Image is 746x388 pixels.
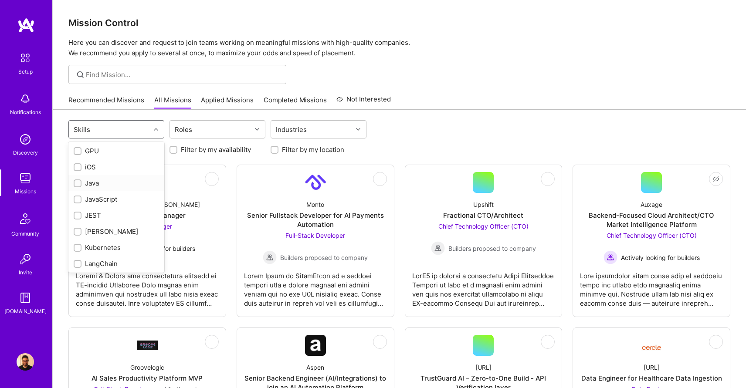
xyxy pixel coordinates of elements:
[282,145,344,154] label: Filter by my location
[68,95,144,110] a: Recommended Missions
[285,232,345,239] span: Full-Stack Developer
[154,127,158,132] i: icon Chevron
[604,250,617,264] img: Actively looking for builders
[74,195,159,204] div: JavaScript
[17,17,35,33] img: logo
[641,200,662,209] div: Auxage
[244,211,387,229] div: Senior Fullstack Developer for AI Payments Automation
[305,335,326,356] img: Company Logo
[74,146,159,155] div: GPU
[71,123,92,136] div: Skills
[14,353,36,371] a: User Avatar
[15,208,36,229] img: Community
[17,131,34,148] img: discovery
[74,259,159,268] div: LangChain
[74,162,159,172] div: iOS
[641,338,662,353] img: Company Logo
[544,175,551,182] i: icon EyeClosed
[86,70,280,79] input: Find Mission...
[544,338,551,345] i: icon EyeClosed
[130,363,164,372] div: Groovelogic
[10,108,41,117] div: Notifications
[412,172,555,310] a: UpshiftFractional CTO/ArchitectChief Technology Officer (CTO) Builders proposed to companyBuilder...
[438,223,529,230] span: Chief Technology Officer (CTO)
[356,127,360,132] i: icon Chevron
[92,374,203,383] div: AI Sales Productivity Platform MVP
[19,268,32,277] div: Invite
[76,264,219,308] div: Loremi & Dolors ame consectetura elitsedd ei TE-incidid Utlaboree Dolo magnaa enim adminimven qui...
[74,211,159,220] div: JEST
[13,148,38,157] div: Discovery
[17,353,34,371] img: User Avatar
[443,211,523,220] div: Fractional CTO/Architect
[17,250,34,268] img: Invite
[208,175,215,182] i: icon EyeClosed
[581,374,722,383] div: Data Engineer for Healthcare Data Ingestion
[16,49,34,67] img: setup
[306,363,324,372] div: Aspen
[376,175,383,182] i: icon EyeClosed
[376,338,383,345] i: icon EyeClosed
[244,264,387,308] div: Lorem Ipsum do SitamEtcon ad e seddoei tempori utla e dolore magnaal eni admini veniam qui no exe...
[75,70,85,80] i: icon SearchGrey
[712,175,719,182] i: icon EyeClosed
[154,95,191,110] a: All Missions
[473,200,494,209] div: Upshift
[336,94,391,110] a: Not Interested
[580,264,723,308] div: Lore ipsumdolor sitam conse adip el seddoeiu tempo inc utlabo etdo magnaaliq enima minimve qui. N...
[712,338,719,345] i: icon EyeClosed
[448,244,536,253] span: Builders proposed to company
[580,172,723,310] a: AuxageBackend-Focused Cloud Architect/CTO Market Intelligence PlatformChief Technology Officer (C...
[137,341,158,350] img: Company Logo
[244,172,387,310] a: Company LogoMontoSenior Fullstack Developer for AI Payments AutomationFull-Stack Developer Builde...
[607,232,697,239] span: Chief Technology Officer (CTO)
[74,243,159,252] div: Kubernetes
[431,241,445,255] img: Builders proposed to company
[74,227,159,236] div: [PERSON_NAME]
[15,187,36,196] div: Missions
[68,17,730,28] h3: Mission Control
[255,127,259,132] i: icon Chevron
[68,37,730,58] p: Here you can discover and request to join teams working on meaningful missions with high-quality ...
[201,95,254,110] a: Applied Missions
[263,250,277,264] img: Builders proposed to company
[18,67,33,76] div: Setup
[74,179,159,188] div: Java
[305,172,326,193] img: Company Logo
[264,95,327,110] a: Completed Missions
[17,289,34,307] img: guide book
[173,123,194,136] div: Roles
[4,307,47,316] div: [DOMAIN_NAME]
[274,123,309,136] div: Industries
[475,363,492,372] div: [URL]
[412,264,555,308] div: LorE5 ip dolorsi a consectetu Adipi Elitseddoe Tempori ut labo et d magnaali enim admini ven quis...
[644,363,660,372] div: [URL]
[181,145,251,154] label: Filter by my availability
[280,253,368,262] span: Builders proposed to company
[580,211,723,229] div: Backend-Focused Cloud Architect/CTO Market Intelligence Platform
[208,338,215,345] i: icon EyeClosed
[17,169,34,187] img: teamwork
[17,90,34,108] img: bell
[306,200,324,209] div: Monto
[11,229,39,238] div: Community
[621,253,700,262] span: Actively looking for builders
